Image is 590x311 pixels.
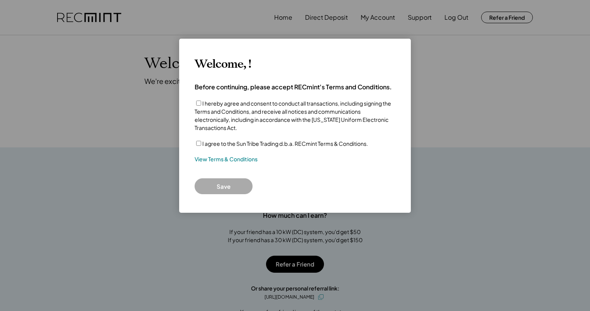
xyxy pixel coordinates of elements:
[202,140,368,147] label: I agree to the Sun Tribe Trading d.b.a. RECmint Terms & Conditions.
[195,155,258,163] a: View Terms & Conditions
[195,83,392,91] h4: Before continuing, please accept RECmint's Terms and Conditions.
[195,57,251,71] h3: Welcome, !
[195,178,253,194] button: Save
[195,100,391,131] label: I hereby agree and consent to conduct all transactions, including signing the Terms and Condition...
